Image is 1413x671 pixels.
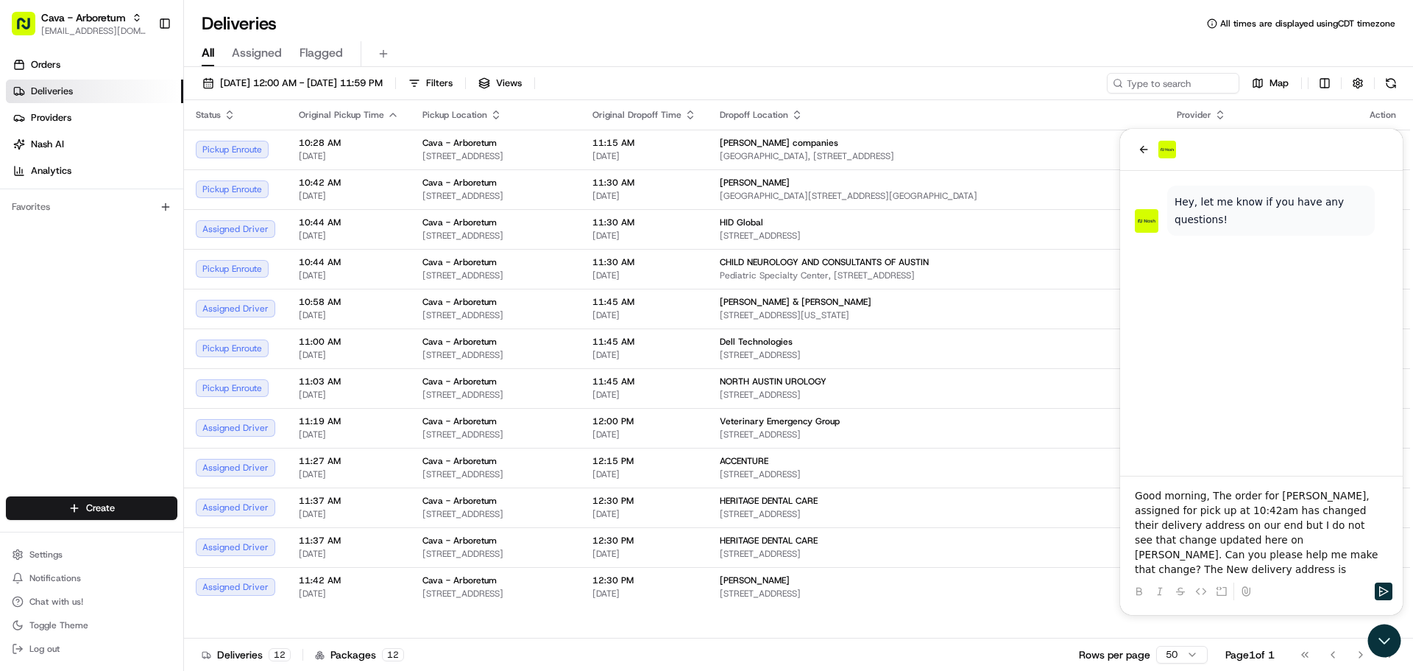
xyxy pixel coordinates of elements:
span: [STREET_ADDRESS] [422,429,569,440]
span: 11:45 AM [592,376,696,387]
span: Dell Technologies [720,336,793,348]
span: [STREET_ADDRESS] [422,548,569,560]
span: Deliveries [31,85,73,98]
p: Rows per page [1079,647,1150,662]
div: 12 [269,648,291,661]
h1: Deliveries [202,12,277,35]
a: Orders [6,53,183,77]
span: 11:45 AM [592,296,696,308]
div: Deliveries [202,647,291,662]
button: [DATE] 12:00 AM - [DATE] 11:59 PM [196,73,389,94]
span: 11:42 AM [299,575,399,586]
button: Cava - Arboretum[EMAIL_ADDRESS][DOMAIN_NAME] [6,6,152,41]
span: 10:44 AM [299,256,399,268]
span: 11:37 AM [299,535,399,547]
span: [PERSON_NAME] [720,177,790,189]
span: 10:28 AM [299,137,399,149]
span: [DATE] [299,588,399,600]
span: [DATE] 12:00 AM - [DATE] 11:59 PM [220,77,383,90]
span: [STREET_ADDRESS] [720,230,1153,242]
span: [GEOGRAPHIC_DATA][STREET_ADDRESS][GEOGRAPHIC_DATA] [720,190,1153,202]
span: [DATE] [592,548,696,560]
span: ACCENTURE [720,455,768,467]
span: Cava - Arboretum [422,177,497,189]
span: [STREET_ADDRESS] [720,429,1153,440]
span: [STREET_ADDRESS] [422,230,569,242]
span: Assigned [232,44,282,62]
button: Views [472,73,528,94]
div: Page 1 of 1 [1225,647,1275,662]
span: 10:44 AM [299,217,399,228]
span: 12:30 PM [592,535,696,547]
span: Map [1269,77,1289,90]
span: 12:30 PM [592,575,696,586]
span: [STREET_ADDRESS] [422,309,569,321]
span: 12:00 PM [592,415,696,427]
span: HERITAGE DENTAL CARE [720,495,818,507]
span: 11:15 AM [592,137,696,149]
iframe: Open customer support [1366,622,1406,662]
span: [DATE] [592,230,696,242]
span: [DATE] [299,429,399,440]
button: Log out [6,639,177,659]
span: 11:37 AM [299,495,399,507]
span: [STREET_ADDRESS] [422,588,569,600]
span: Cava - Arboretum [422,137,497,149]
span: Notifications [29,572,81,584]
span: Flagged [300,44,343,62]
div: Packages [315,647,404,662]
span: Cava - Arboretum [422,495,497,507]
span: Log out [29,643,60,655]
span: Cava - Arboretum [422,575,497,586]
span: NORTH AUSTIN UROLOGY [720,376,826,387]
span: [DATE] [592,508,696,520]
span: 11:00 AM [299,336,399,348]
span: 12:15 PM [592,455,696,467]
button: Notifications [6,568,177,589]
span: Create [86,502,115,515]
span: [STREET_ADDRESS] [422,270,569,281]
span: Dropoff Location [720,109,788,121]
button: Chat with us! [6,591,177,612]
span: [STREET_ADDRESS] [720,588,1153,600]
span: Cava - Arboretum [422,256,497,268]
span: [DATE] [592,190,696,202]
span: [STREET_ADDRESS] [422,389,569,401]
span: [DATE] [299,508,399,520]
a: Providers [6,106,183,130]
span: [STREET_ADDRESS] [422,468,569,480]
span: [DATE] [299,230,399,242]
span: [STREET_ADDRESS] [422,150,569,162]
button: Create [6,496,177,520]
span: [DATE] [299,270,399,281]
span: 11:30 AM [592,217,696,228]
a: Nash AI [6,133,183,156]
div: Action [1367,109,1398,121]
span: [DATE] [592,389,696,401]
span: Cava - Arboretum [422,535,497,547]
span: [STREET_ADDRESS] [422,508,569,520]
span: All times are displayed using CDT timezone [1220,18,1395,29]
span: HID Global [720,217,763,228]
span: Original Pickup Time [299,109,384,121]
span: Chat with us! [29,596,83,608]
span: 10:42 AM [299,177,399,189]
span: CHILD NEUROLOGY AND CONSULTANTS OF AUSTIN [720,256,929,268]
button: Map [1245,73,1295,94]
span: HERITAGE DENTAL CARE [720,535,818,547]
span: 11:19 AM [299,415,399,427]
span: Cava - Arboretum [422,376,497,387]
span: [DATE] [592,468,696,480]
span: Original Dropoff Time [592,109,681,121]
button: Toggle Theme [6,615,177,636]
span: [PERSON_NAME] companies [720,137,838,149]
span: [DATE] [299,548,399,560]
button: [EMAIL_ADDRESS][DOMAIN_NAME] [41,25,146,37]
